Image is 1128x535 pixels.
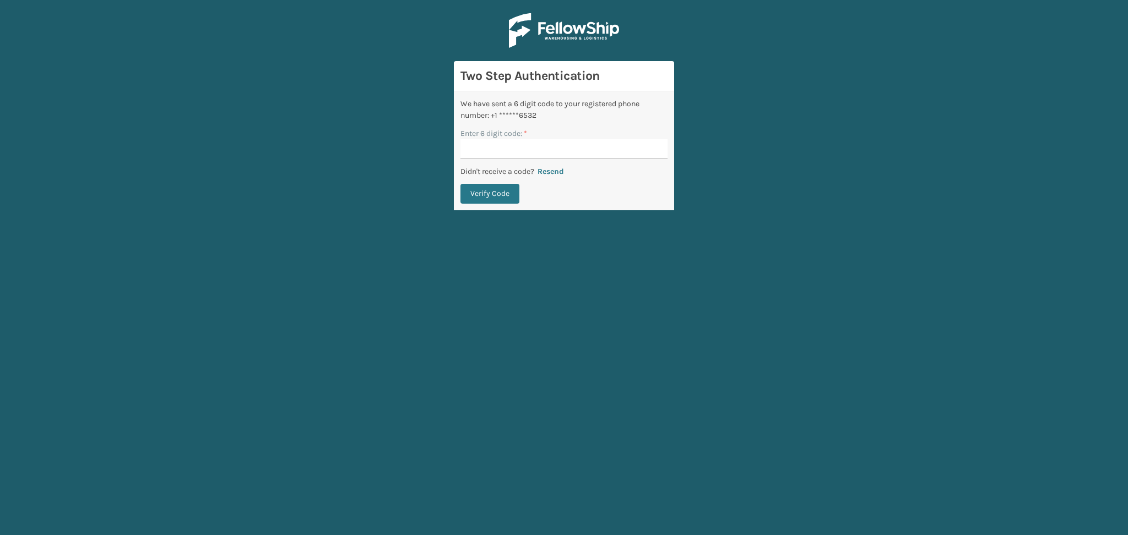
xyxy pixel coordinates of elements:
[460,166,534,177] p: Didn't receive a code?
[460,98,668,121] div: We have sent a 6 digit code to your registered phone number: +1 ******6532
[509,13,619,48] img: Logo
[460,184,519,204] button: Verify Code
[534,167,567,177] button: Resend
[460,68,668,84] h3: Two Step Authentication
[460,128,527,139] label: Enter 6 digit code:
